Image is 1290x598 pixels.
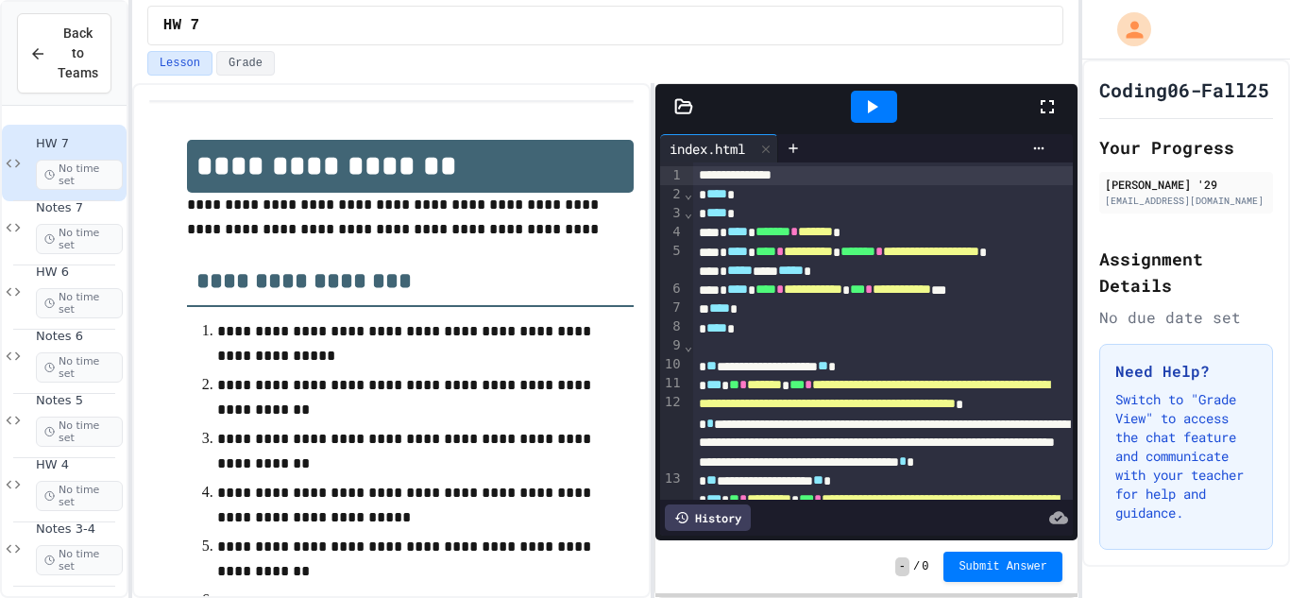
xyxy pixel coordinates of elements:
span: Notes 5 [36,393,123,409]
div: History [665,504,751,531]
div: 7 [660,299,684,317]
span: Notes 6 [36,329,123,345]
span: - [895,557,909,576]
div: 3 [660,204,684,223]
button: Back to Teams [17,13,111,94]
span: Notes 3-4 [36,521,123,538]
div: My Account [1097,8,1156,51]
div: 1 [660,166,684,185]
span: No time set [36,481,123,511]
span: Fold line [684,205,693,220]
span: Fold line [684,338,693,353]
div: 9 [660,336,684,355]
div: 4 [660,223,684,242]
span: HW 7 [36,136,123,152]
h2: Your Progress [1099,134,1273,161]
span: HW 6 [36,265,123,281]
div: No due date set [1099,306,1273,329]
span: / [913,559,920,574]
div: index.html [660,139,755,159]
span: Fold line [684,186,693,201]
h3: Need Help? [1115,360,1257,383]
div: 12 [660,393,684,469]
span: HW 4 [36,457,123,473]
p: Switch to "Grade View" to access the chat feature and communicate with your teacher for help and ... [1115,390,1257,522]
div: 13 [660,470,684,563]
span: 0 [922,559,928,574]
div: [EMAIL_ADDRESS][DOMAIN_NAME] [1105,194,1267,208]
span: Submit Answer [959,559,1047,574]
div: 11 [660,374,684,393]
button: Grade [216,51,275,76]
span: No time set [36,545,123,575]
span: No time set [36,160,123,190]
div: 6 [660,280,684,299]
button: Submit Answer [943,552,1062,582]
span: No time set [36,288,123,318]
span: Back to Teams [58,24,98,83]
div: 2 [660,185,684,204]
button: Lesson [147,51,212,76]
h1: Coding06-Fall25 [1099,77,1269,103]
span: No time set [36,224,123,254]
div: index.html [660,134,778,162]
span: No time set [36,417,123,447]
div: [PERSON_NAME] '29 [1105,176,1267,193]
h2: Assignment Details [1099,246,1273,299]
span: Notes 7 [36,200,123,216]
div: 8 [660,317,684,336]
span: HW 7 [163,14,199,37]
span: No time set [36,352,123,383]
div: 5 [660,242,684,280]
div: 10 [660,355,684,374]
